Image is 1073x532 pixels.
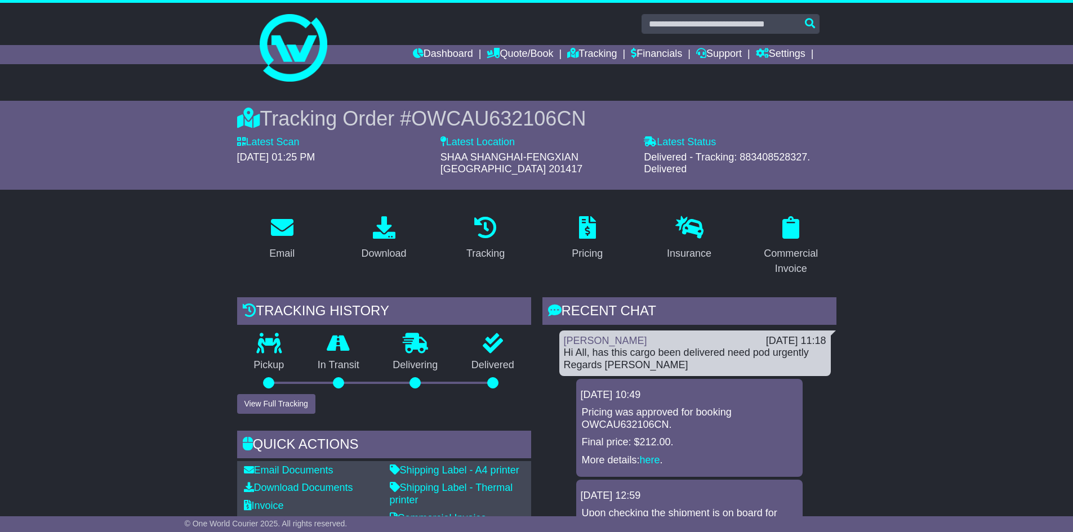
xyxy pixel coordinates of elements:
[582,406,797,431] p: Pricing was approved for booking OWCAU632106CN.
[660,212,719,265] a: Insurance
[244,482,353,493] a: Download Documents
[237,136,300,149] label: Latest Scan
[766,335,826,347] div: [DATE] 11:18
[564,335,647,346] a: [PERSON_NAME]
[582,507,797,531] p: Upon checking the shipment is on board for delivery [DATE], 14/08.
[354,212,413,265] a: Download
[185,519,348,528] span: © One World Courier 2025. All rights reserved.
[582,436,797,449] p: Final price: $212.00.
[244,500,284,511] a: Invoice
[581,490,798,502] div: [DATE] 12:59
[440,136,515,149] label: Latest Location
[581,389,798,401] div: [DATE] 10:49
[564,347,826,371] div: Hi All, has this cargo been delivered need pod urgently Regards [PERSON_NAME]
[237,106,836,131] div: Tracking Order #
[390,512,487,524] a: Commercial Invoice
[667,246,711,261] div: Insurance
[413,45,473,64] a: Dashboard
[262,212,302,265] a: Email
[361,246,406,261] div: Download
[244,464,333,476] a: Email Documents
[756,45,805,64] a: Settings
[582,454,797,467] p: More details: .
[746,212,836,280] a: Commercial Invoice
[542,297,836,328] div: RECENT CHAT
[696,45,742,64] a: Support
[567,45,617,64] a: Tracking
[301,359,376,372] p: In Transit
[440,151,582,175] span: SHAA SHANGHAI-FENGXIAN [GEOGRAPHIC_DATA] 201417
[644,151,810,175] span: Delivered - Tracking: 883408528327. Delivered
[459,212,512,265] a: Tracking
[753,246,829,276] div: Commercial Invoice
[411,107,586,130] span: OWCAU632106CN
[455,359,531,372] p: Delivered
[237,151,315,163] span: [DATE] 01:25 PM
[237,297,531,328] div: Tracking history
[237,394,315,414] button: View Full Tracking
[390,464,519,476] a: Shipping Label - A4 printer
[644,136,716,149] label: Latest Status
[390,482,513,506] a: Shipping Label - Thermal printer
[640,454,660,466] a: here
[237,431,531,461] div: Quick Actions
[631,45,682,64] a: Financials
[269,246,295,261] div: Email
[237,359,301,372] p: Pickup
[487,45,553,64] a: Quote/Book
[376,359,455,372] p: Delivering
[572,246,603,261] div: Pricing
[466,246,505,261] div: Tracking
[564,212,610,265] a: Pricing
